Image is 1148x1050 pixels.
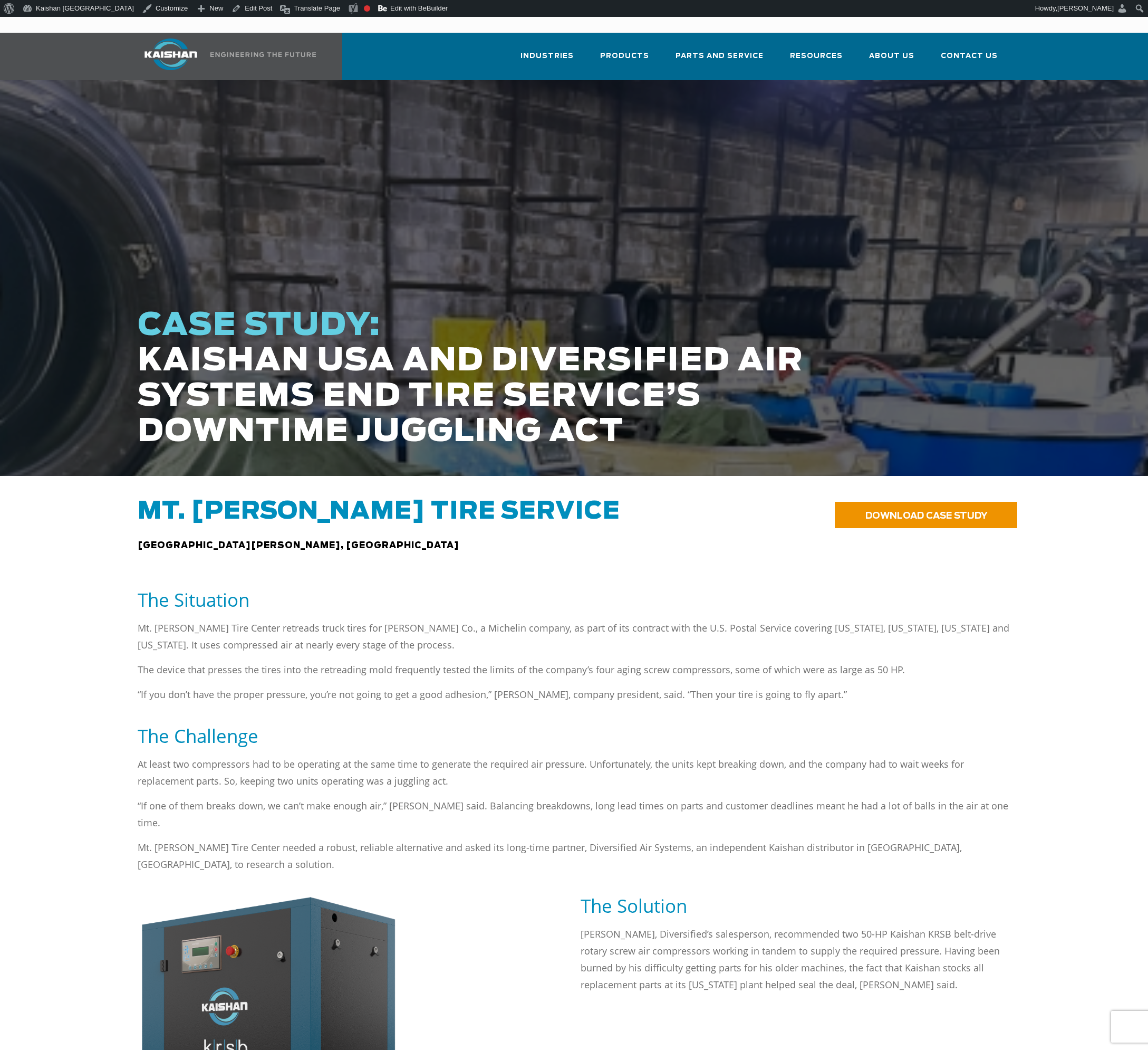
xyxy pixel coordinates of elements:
[138,661,1011,678] p: The device that presses the tires into the retreading mold frequently tested the limits of the co...
[138,308,863,450] h1: KAISHAN USA AND DIVERSIFIED AIR SYSTEMS END TIRE SERVICE’S DOWNTIME JUGGLING ACT
[676,42,764,78] a: Parts and Service
[138,686,1011,703] p: “If you don’t have the proper pressure, you’re not going to get a good adhesion,” [PERSON_NAME], ...
[790,50,843,62] span: Resources
[138,619,1011,653] p: Mt. [PERSON_NAME] Tire Center retreads truck tires for [PERSON_NAME] Co., a Michelin company, as ...
[131,39,210,70] img: kaishan logo
[520,50,574,62] span: Industries
[138,724,1011,748] h5: The Challenge
[138,756,1011,789] p: At least two compressors had to be operating at the same time to generate the required air pressu...
[581,894,1011,918] h5: The Solution
[600,50,649,62] span: Products
[835,502,1017,528] a: DOWNLOAD CASE STUDY
[138,797,1011,831] p: “If one of them breaks down, we can’t make enough air,” [PERSON_NAME] said. Balancing breakdowns,...
[138,541,459,550] span: [GEOGRAPHIC_DATA][PERSON_NAME], [GEOGRAPHIC_DATA]
[210,52,316,57] img: Engineering the future
[600,42,649,78] a: Products
[138,588,1011,612] h5: The Situation
[138,310,381,341] span: CASE STUDY:
[581,925,1011,993] p: [PERSON_NAME], Diversified’s salesperson, recommended two 50-HP Kaishan KRSB belt-drive rotary sc...
[676,50,764,62] span: Parts and Service
[869,42,914,78] a: About Us
[869,50,914,62] span: About Us
[138,839,1011,873] p: Mt. [PERSON_NAME] Tire Center needed a robust, reliable alternative and asked its long-time partn...
[520,42,574,78] a: Industries
[941,50,998,62] span: Contact Us
[364,5,370,12] div: Focus keyphrase not set
[1057,4,1114,12] span: [PERSON_NAME]
[790,42,843,78] a: Resources
[131,33,318,80] a: Kaishan USA
[941,42,998,78] a: Contact Us
[138,500,620,523] span: Mt. [PERSON_NAME] Tire Service
[865,511,988,520] span: DOWNLOAD CASE STUDY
